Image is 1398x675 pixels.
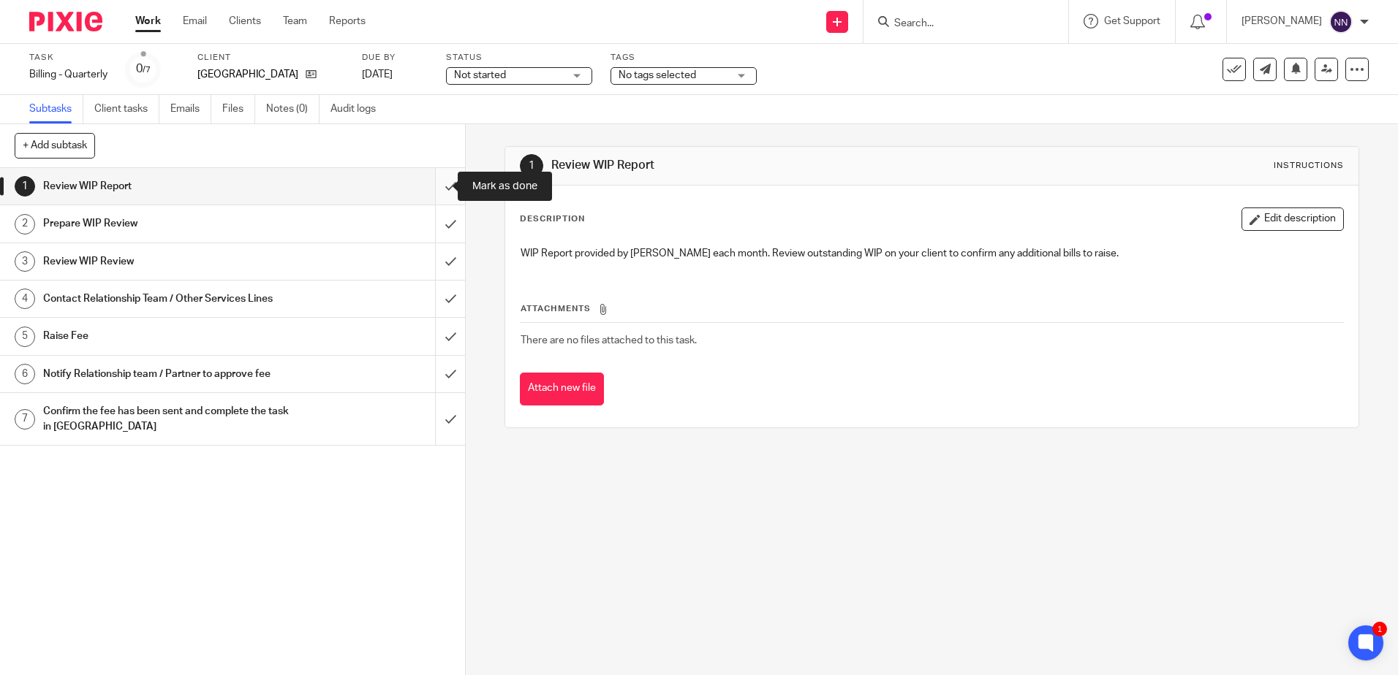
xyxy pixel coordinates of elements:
button: Attach new file [520,373,604,405]
span: No tags selected [619,70,696,80]
label: Client [197,52,344,64]
p: [GEOGRAPHIC_DATA] [197,67,298,82]
div: Billing - Quarterly [29,67,107,82]
div: 2 [15,214,35,234]
span: Get Support [1104,16,1160,26]
h1: Review WIP Report [551,158,963,173]
p: [PERSON_NAME] [1242,14,1322,28]
div: 1 [15,176,35,197]
a: Client tasks [94,95,159,123]
div: 4 [15,289,35,309]
div: 6 [15,364,35,384]
h1: Raise Fee [43,325,295,347]
a: Team [283,14,307,28]
div: 1 [1372,622,1387,636]
div: 1 [520,154,543,178]
h1: Confirm the fee has been sent and complete the task in [GEOGRAPHIC_DATA] [43,400,295,438]
span: Attachments [521,305,591,313]
h1: Contact Relationship Team / Other Services Lines [43,288,295,310]
button: Edit description [1242,207,1344,231]
div: 0 [136,61,151,77]
h1: Review WIP Report [43,175,295,197]
img: Pixie [29,12,102,31]
label: Due by [362,52,428,64]
div: 3 [15,251,35,272]
div: 5 [15,327,35,347]
a: Work [135,14,161,28]
small: /7 [143,66,151,74]
span: [DATE] [362,69,393,80]
img: svg%3E [1329,10,1353,34]
a: Email [183,14,207,28]
a: Clients [229,14,261,28]
button: + Add subtask [15,133,95,158]
h1: Prepare WIP Review [43,213,295,234]
p: WIP Report provided by [PERSON_NAME] each month. Review outstanding WIP on your client to confirm... [521,246,1342,261]
a: Notes (0) [266,95,320,123]
span: There are no files attached to this task. [521,335,697,346]
input: Search [893,18,1024,31]
p: Description [520,213,585,225]
label: Task [29,52,107,64]
h1: Notify Relationship team / Partner to approve fee [43,363,295,385]
a: Files [222,95,255,123]
div: Instructions [1274,160,1344,172]
a: Subtasks [29,95,83,123]
a: Reports [329,14,366,28]
a: Emails [170,95,211,123]
a: Audit logs [330,95,387,123]
div: 7 [15,409,35,430]
label: Status [446,52,592,64]
h1: Review WIP Review [43,251,295,272]
label: Tags [611,52,757,64]
span: Not started [454,70,506,80]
